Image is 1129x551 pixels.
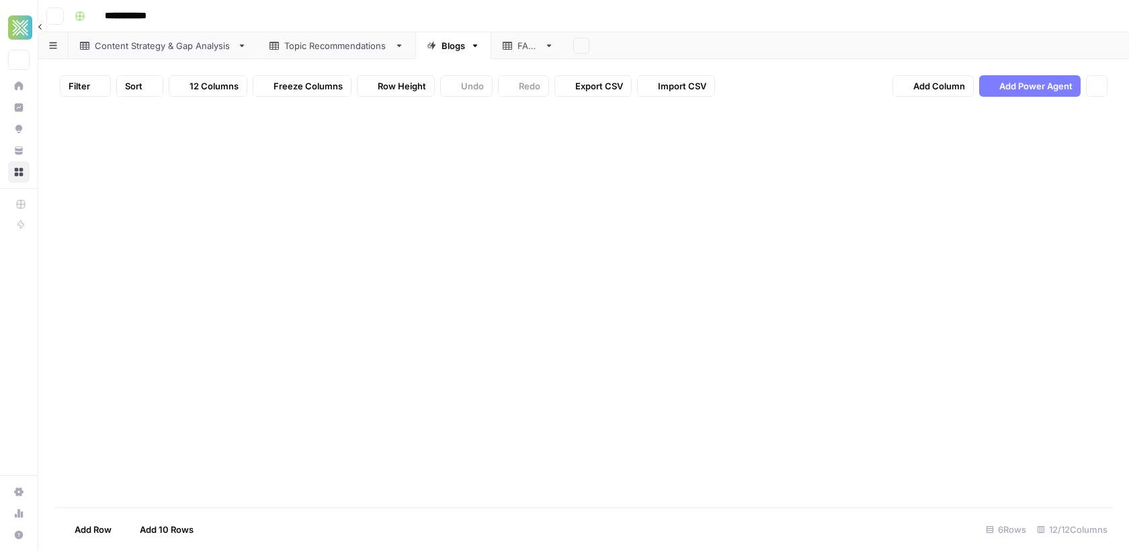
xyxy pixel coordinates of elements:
a: Opportunities [8,118,30,140]
span: Add 10 Rows [140,523,194,536]
span: Add Column [913,79,965,93]
span: Add Row [75,523,112,536]
a: Content Strategy & Gap Analysis [69,32,258,59]
button: Help + Support [8,524,30,546]
a: Browse [8,161,30,183]
button: Add Row [54,519,120,540]
a: Home [8,75,30,97]
button: Row Height [357,75,435,97]
a: Blogs [415,32,491,59]
div: Content Strategy & Gap Analysis [95,39,232,52]
button: 12 Columns [169,75,247,97]
button: Add Column [892,75,974,97]
a: Your Data [8,140,30,161]
span: Export CSV [575,79,623,93]
span: Sort [125,79,142,93]
div: Topic Recommendations [284,39,389,52]
a: Insights [8,97,30,118]
a: Topic Recommendations [258,32,415,59]
a: FAQs [491,32,565,59]
button: Export CSV [554,75,632,97]
button: Import CSV [637,75,715,97]
a: Usage [8,503,30,524]
button: Workspace: Xponent21 [8,11,30,44]
span: Import CSV [658,79,706,93]
img: Xponent21 Logo [8,15,32,40]
button: Add 10 Rows [120,519,202,540]
span: Row Height [378,79,426,93]
button: Undo [440,75,493,97]
div: Blogs [442,39,465,52]
button: Add Power Agent [979,75,1081,97]
div: 12/12 Columns [1032,519,1113,540]
button: Freeze Columns [253,75,351,97]
span: Undo [461,79,484,93]
span: Redo [519,79,540,93]
button: Filter [60,75,111,97]
span: Filter [69,79,90,93]
button: Sort [116,75,163,97]
button: Redo [498,75,549,97]
div: FAQs [517,39,539,52]
span: Freeze Columns [274,79,343,93]
a: Settings [8,481,30,503]
span: 12 Columns [190,79,239,93]
span: Add Power Agent [999,79,1073,93]
div: 6 Rows [980,519,1032,540]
